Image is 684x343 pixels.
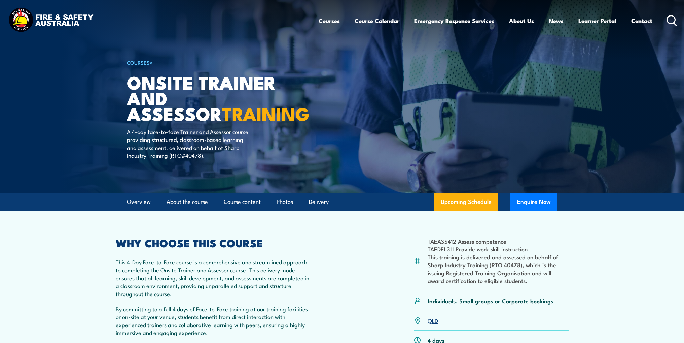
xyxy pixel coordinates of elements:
[127,193,151,211] a: Overview
[549,12,564,30] a: News
[428,253,569,285] li: This training is delivered and assessed on behalf of Sharp Industry Training (RTO 40478), which i...
[355,12,399,30] a: Course Calendar
[428,245,569,253] li: TAEDEL311 Provide work skill instruction
[319,12,340,30] a: Courses
[224,193,261,211] a: Course content
[127,59,150,66] a: COURSES
[434,193,498,211] a: Upcoming Schedule
[277,193,293,211] a: Photos
[509,12,534,30] a: About Us
[127,58,293,66] h6: >
[116,238,312,247] h2: WHY CHOOSE THIS COURSE
[309,193,329,211] a: Delivery
[414,12,494,30] a: Emergency Response Services
[127,128,250,159] p: A 4-day face-to-face Trainer and Assessor course providing structured, classroom-based learning a...
[116,258,312,298] p: This 4-Day Face-to-Face course is a comprehensive and streamlined approach to completing the Onsi...
[510,193,557,211] button: Enquire Now
[222,99,310,127] strong: TRAINING
[116,305,312,337] p: By committing to a full 4 days of Face-to-Face training at our training facilities or on-site at ...
[428,237,569,245] li: TAEASS412 Assess competence
[127,74,293,121] h1: Onsite Trainer and Assessor
[578,12,616,30] a: Learner Portal
[428,316,438,324] a: QLD
[631,12,652,30] a: Contact
[167,193,208,211] a: About the course
[428,297,553,305] p: Individuals, Small groups or Corporate bookings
